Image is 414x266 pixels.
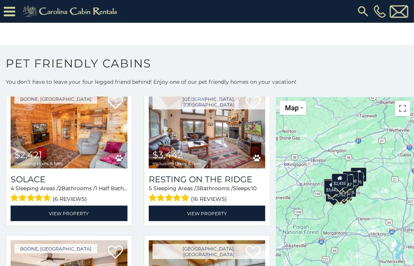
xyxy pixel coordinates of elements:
[285,104,299,112] span: Map
[149,206,266,221] a: View Property
[395,101,410,116] button: Toggle fullscreen view
[343,171,359,186] div: $2,198
[108,245,123,261] a: Add to favorites
[153,94,266,110] a: [GEOGRAPHIC_DATA], [GEOGRAPHIC_DATA]
[356,5,370,18] img: search-regular.svg
[11,185,14,192] span: 4
[11,91,128,169] a: Solace $2,421 including taxes & fees
[153,161,201,166] span: including taxes & fees
[149,185,152,192] span: 5
[11,174,128,185] a: Solace
[153,149,183,160] span: $3,442
[332,174,348,188] div: $2,435
[14,244,97,253] a: Boone, [GEOGRAPHIC_DATA]
[53,194,87,204] span: (6 reviews)
[351,167,367,182] div: $1,697
[149,91,266,169] img: Resting on the Ridge
[372,5,388,18] a: [PHONE_NUMBER]
[58,185,61,192] span: 2
[14,149,42,160] span: $2,421
[95,185,130,192] span: 1 Half Baths /
[11,206,128,221] a: View Property
[149,91,266,169] a: Resting on the Ridge $3,442 including taxes & fees
[149,174,266,185] a: Resting on the Ridge
[191,194,227,204] span: (16 reviews)
[14,94,97,104] a: Boone, [GEOGRAPHIC_DATA]
[14,161,63,166] span: including taxes & fees
[280,101,306,115] button: Change map style
[324,180,340,194] div: $3,442
[251,185,257,192] span: 10
[19,4,124,19] img: Khaki-logo.png
[196,185,199,192] span: 3
[108,95,123,111] a: Add to favorites
[149,185,266,204] div: Sleeping Areas / Bathrooms / Sleeps:
[153,244,266,259] a: [GEOGRAPHIC_DATA], [GEOGRAPHIC_DATA]
[11,91,128,169] img: Solace
[11,185,128,204] div: Sleeping Areas / Bathrooms / Sleeps:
